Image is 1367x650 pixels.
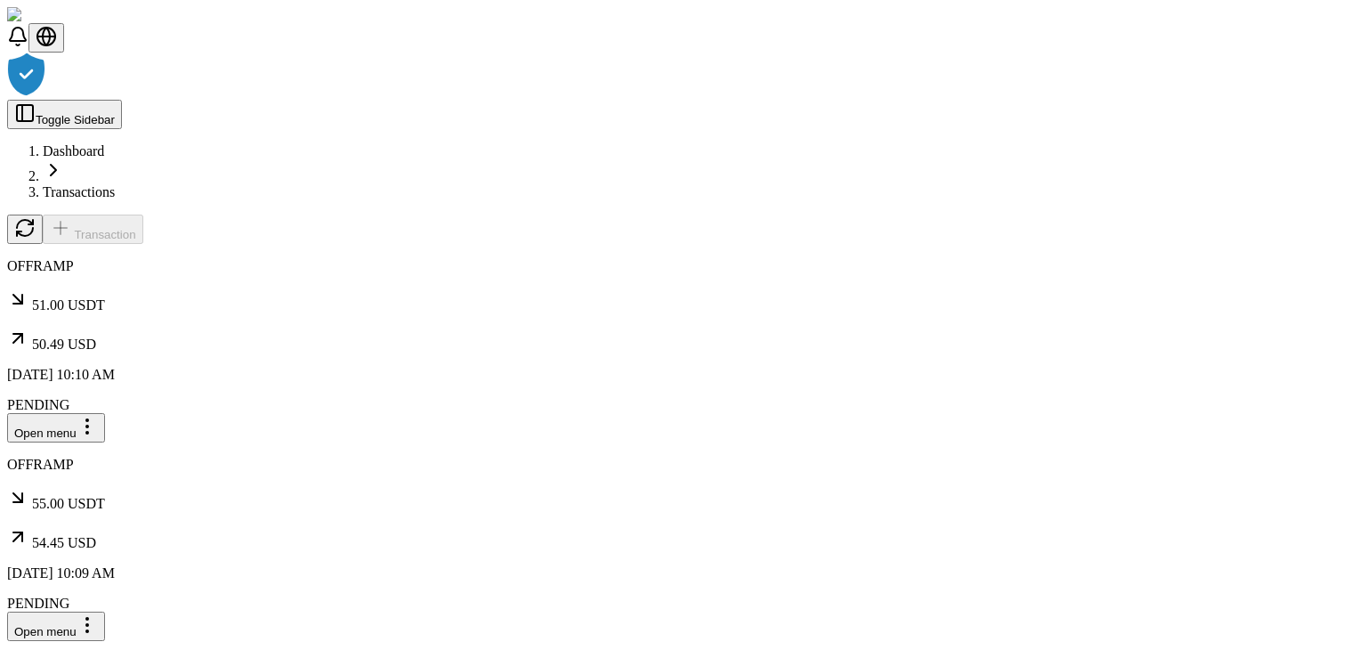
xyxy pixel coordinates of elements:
[7,143,1360,200] nav: breadcrumb
[7,487,1360,512] p: 55.00 USDT
[7,526,1360,551] p: 54.45 USD
[7,328,1360,353] p: 50.49 USD
[14,427,77,440] span: Open menu
[7,288,1360,313] p: 51.00 USDT
[43,184,115,199] a: Transactions
[7,457,1360,473] p: OFFRAMP
[74,228,135,241] span: Transaction
[7,565,1360,581] p: [DATE] 10:09 AM
[7,367,1360,383] p: [DATE] 10:10 AM
[7,612,105,641] button: Open menu
[43,215,143,244] button: Transaction
[7,413,105,443] button: Open menu
[14,625,77,638] span: Open menu
[7,7,113,23] img: ShieldPay Logo
[7,258,1360,274] p: OFFRAMP
[7,100,122,129] button: Toggle Sidebar
[43,143,104,158] a: Dashboard
[7,596,1360,612] div: PENDING
[36,113,115,126] span: Toggle Sidebar
[7,397,1360,413] div: PENDING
